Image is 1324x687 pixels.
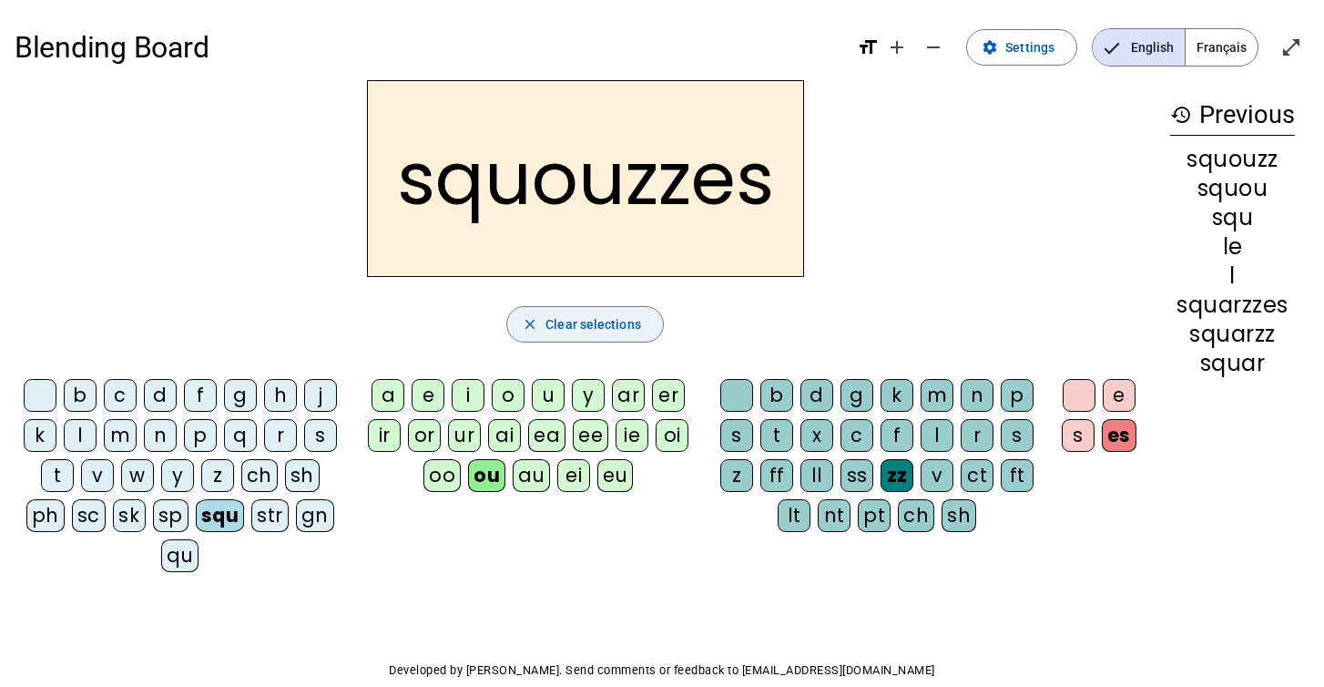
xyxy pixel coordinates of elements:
[241,459,278,492] div: ch
[840,459,873,492] div: ss
[1001,459,1034,492] div: ft
[513,459,550,492] div: au
[961,419,993,452] div: r
[800,459,833,492] div: ll
[304,379,337,412] div: j
[1092,28,1258,67] mat-button-toggle-group: Language selection
[982,39,998,56] mat-icon: settings
[879,29,915,66] button: Increase font size
[121,459,154,492] div: w
[921,379,953,412] div: m
[224,419,257,452] div: q
[818,499,850,532] div: nt
[857,36,879,58] mat-icon: format_size
[881,419,913,452] div: f
[1170,149,1295,170] div: squouzz
[720,459,753,492] div: z
[506,306,664,343] button: Clear selections
[522,316,538,333] mat-icon: close
[423,459,461,492] div: oo
[528,419,565,452] div: ea
[184,419,217,452] div: p
[104,379,137,412] div: c
[961,459,993,492] div: ct
[161,459,194,492] div: y
[572,379,605,412] div: y
[452,379,484,412] div: i
[1001,419,1034,452] div: s
[15,660,1309,682] p: Developed by [PERSON_NAME]. Send comments or feedback to [EMAIL_ADDRESS][DOMAIN_NAME]
[1273,29,1309,66] button: Enter full screen
[104,419,137,452] div: m
[201,459,234,492] div: z
[285,459,320,492] div: sh
[264,379,297,412] div: h
[557,459,590,492] div: ei
[778,499,810,532] div: lt
[800,379,833,412] div: d
[296,499,334,532] div: gn
[15,18,842,77] h1: Blending Board
[1170,323,1295,345] div: squarzz
[72,499,106,532] div: sc
[858,499,891,532] div: pt
[1170,178,1295,200] div: squou
[1170,104,1192,126] mat-icon: history
[1062,419,1095,452] div: s
[652,379,685,412] div: er
[264,419,297,452] div: r
[488,419,521,452] div: ai
[573,419,608,452] div: ee
[760,419,793,452] div: t
[412,379,444,412] div: e
[881,379,913,412] div: k
[24,419,56,452] div: k
[367,80,804,277] h2: squouzzes
[1280,36,1302,58] mat-icon: open_in_full
[966,29,1077,66] button: Settings
[448,419,481,452] div: ur
[760,459,793,492] div: ff
[921,419,953,452] div: l
[304,419,337,452] div: s
[1170,353,1295,374] div: squar
[760,379,793,412] div: b
[881,459,913,492] div: zz
[840,419,873,452] div: c
[800,419,833,452] div: x
[532,379,565,412] div: u
[1170,265,1295,287] div: l
[1170,95,1295,136] h3: Previous
[898,499,934,532] div: ch
[161,539,199,572] div: qu
[1001,379,1034,412] div: p
[196,499,245,532] div: squ
[184,379,217,412] div: f
[372,379,404,412] div: a
[1170,294,1295,316] div: squarzzes
[1170,236,1295,258] div: le
[26,499,65,532] div: ph
[915,29,952,66] button: Decrease font size
[144,379,177,412] div: d
[961,379,993,412] div: n
[144,419,177,452] div: n
[612,379,645,412] div: ar
[942,499,976,532] div: sh
[41,459,74,492] div: t
[1186,29,1258,66] span: Français
[368,419,401,452] div: ir
[597,459,633,492] div: eu
[616,419,648,452] div: ie
[408,419,441,452] div: or
[153,499,188,532] div: sp
[886,36,908,58] mat-icon: add
[492,379,525,412] div: o
[468,459,505,492] div: ou
[251,499,289,532] div: str
[656,419,688,452] div: oi
[224,379,257,412] div: g
[64,419,97,452] div: l
[720,419,753,452] div: s
[1103,379,1136,412] div: e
